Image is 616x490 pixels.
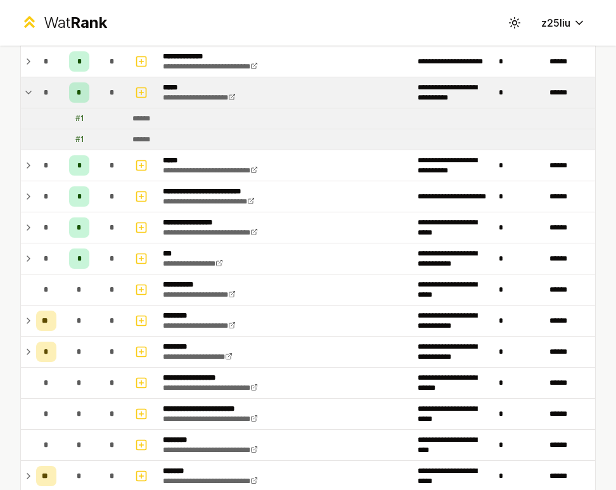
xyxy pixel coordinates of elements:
[75,134,84,145] div: # 1
[75,113,84,124] div: # 1
[44,13,107,33] div: Wat
[20,13,107,33] a: WatRank
[70,13,107,32] span: Rank
[541,15,570,30] span: z25liu
[531,11,596,34] button: z25liu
